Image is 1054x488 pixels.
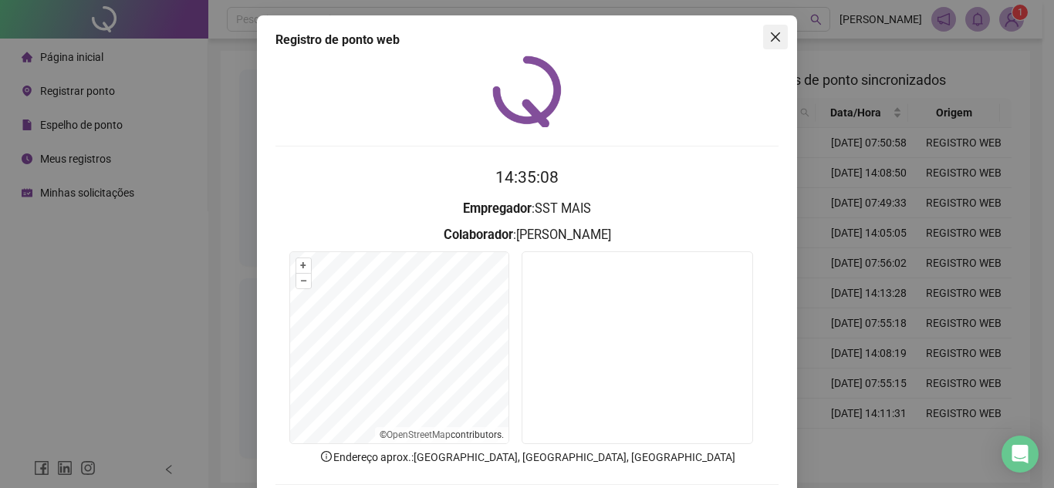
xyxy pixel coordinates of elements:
[1002,436,1039,473] div: Open Intercom Messenger
[463,201,532,216] strong: Empregador
[296,258,311,273] button: +
[769,31,782,43] span: close
[492,56,562,127] img: QRPoint
[275,31,779,49] div: Registro de ponto web
[275,449,779,466] p: Endereço aprox. : [GEOGRAPHIC_DATA], [GEOGRAPHIC_DATA], [GEOGRAPHIC_DATA]
[275,199,779,219] h3: : SST MAIS
[319,449,333,463] span: info-circle
[444,227,513,242] strong: Colaborador
[380,429,504,440] li: © contributors.
[495,168,559,187] time: 14:35:08
[296,274,311,288] button: –
[763,25,788,49] button: Close
[387,429,451,440] a: OpenStreetMap
[275,225,779,245] h3: : [PERSON_NAME]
